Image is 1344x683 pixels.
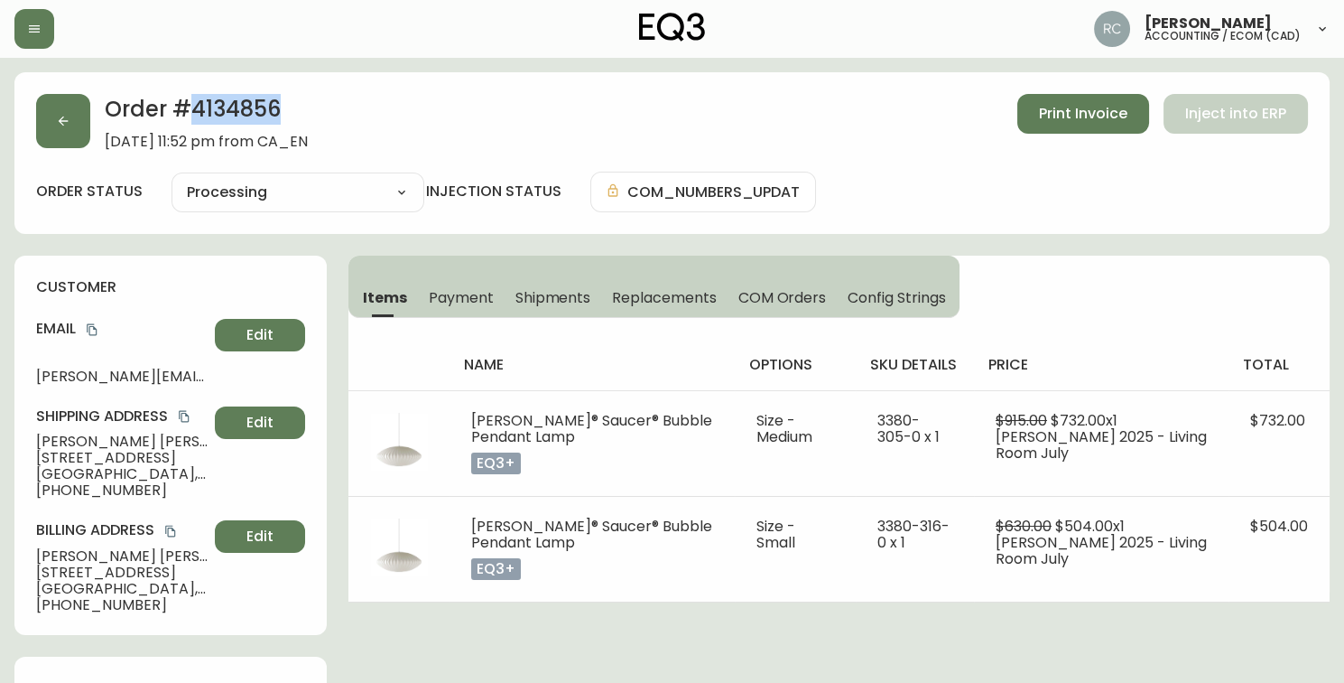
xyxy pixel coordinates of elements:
[162,522,180,540] button: copy
[215,520,305,553] button: Edit
[738,288,827,307] span: COM Orders
[877,516,950,553] span: 3380-316-0 x 1
[612,288,716,307] span: Replacements
[215,319,305,351] button: Edit
[996,516,1052,537] span: $630.00
[515,288,591,307] span: Shipments
[246,413,273,433] span: Edit
[471,453,521,474] p: eq3+
[877,410,940,447] span: 3380-305-0 x 1
[36,597,208,613] span: [PHONE_NUMBER]
[471,558,521,580] p: eq3+
[464,355,720,375] h4: name
[246,527,273,547] span: Edit
[215,407,305,439] button: Edit
[175,407,193,426] button: copy
[988,355,1214,375] h4: price
[471,410,712,447] span: [PERSON_NAME]® Saucer® Bubble Pendant Lamp
[36,369,208,385] span: [PERSON_NAME][EMAIL_ADDRESS][PERSON_NAME][DOMAIN_NAME]
[105,94,308,134] h2: Order # 4134856
[1243,355,1315,375] h4: total
[1017,94,1149,134] button: Print Invoice
[36,565,208,581] span: [STREET_ADDRESS]
[83,321,101,339] button: copy
[370,413,428,471] img: b14c844c-e203-470d-a501-ea2cd6195a58.jpg
[36,466,208,482] span: [GEOGRAPHIC_DATA] , ON , M8X 2H3 , CA
[36,520,208,540] h4: Billing Address
[246,325,273,345] span: Edit
[36,182,143,201] label: order status
[36,277,305,297] h4: customer
[1250,410,1305,431] span: $732.00
[1145,16,1272,31] span: [PERSON_NAME]
[1145,31,1301,42] h5: accounting / ecom (cad)
[105,134,308,150] span: [DATE] 11:52 pm from CA_EN
[1039,104,1127,124] span: Print Invoice
[36,450,208,466] span: [STREET_ADDRESS]
[36,548,208,565] span: [PERSON_NAME] [PERSON_NAME]
[639,13,706,42] img: logo
[749,355,841,375] h4: options
[471,516,712,553] span: [PERSON_NAME]® Saucer® Bubble Pendant Lamp
[756,519,834,551] li: Size - Small
[426,182,561,201] h4: injection status
[363,288,407,307] span: Items
[996,532,1207,569] span: [PERSON_NAME] 2025 - Living Room July
[1094,11,1130,47] img: f4ba4e02bd060be8f1386e3ca455bd0e
[429,288,494,307] span: Payment
[36,319,208,339] h4: Email
[848,288,945,307] span: Config Strings
[1250,516,1308,537] span: $504.00
[36,407,208,426] h4: Shipping Address
[870,355,959,375] h4: sku details
[36,482,208,499] span: [PHONE_NUMBER]
[1055,516,1125,537] span: $504.00 x 1
[996,426,1207,463] span: [PERSON_NAME] 2025 - Living Room July
[1051,410,1117,431] span: $732.00 x 1
[370,519,428,576] img: b14c844c-e203-470d-a501-ea2cd6195a58.jpg
[36,581,208,597] span: [GEOGRAPHIC_DATA] , ON , M6S 0A1 , CA
[36,434,208,450] span: [PERSON_NAME] [PERSON_NAME]
[996,410,1047,431] span: $915.00
[756,413,834,445] li: Size - Medium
